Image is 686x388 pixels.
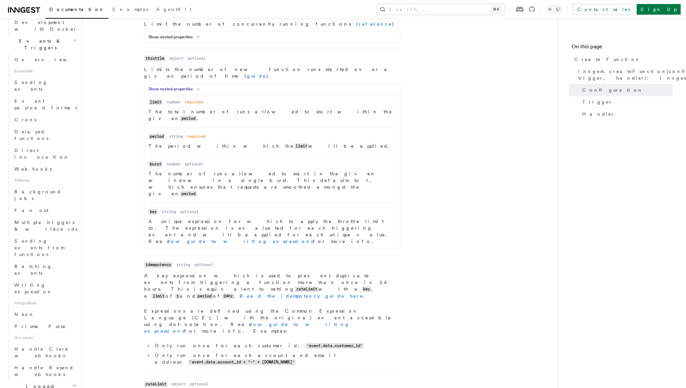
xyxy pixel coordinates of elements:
[12,298,78,308] span: Integrations
[148,34,202,40] button: Show nested properties
[12,186,78,204] a: Background jobs
[12,216,78,235] a: Multiple triggers & wildcards
[14,312,34,317] span: Neon
[14,189,61,201] span: Background jobs
[14,80,48,92] span: Sending events
[12,320,78,332] a: Prisma Pulse
[144,66,400,79] p: Limits the number of new function runs started over a given period of time ( ).
[14,148,69,160] span: Direct invocation
[14,98,77,110] span: Event payload format
[5,35,78,54] button: Events & Triggers
[194,262,213,267] dd: optional
[162,209,176,214] dd: string
[580,96,673,108] a: Trigger
[377,4,505,15] button: Search...⌘K
[12,362,78,380] a: Handle Resend webhooks
[14,117,36,122] span: Crons
[359,21,392,27] a: reference
[12,204,78,216] a: Fan out
[12,308,78,320] a: Neon
[223,293,234,299] code: 24hr
[12,54,78,66] a: Overview
[144,56,165,61] code: throttle
[572,43,673,53] h4: On this page
[5,54,78,380] div: Events & Triggers
[14,166,52,172] span: Webhooks
[45,2,108,19] a: Documentation
[572,53,673,65] a: Create Function
[144,262,172,268] code: idempotency
[156,7,192,12] span: AgentKit
[14,57,83,62] span: Overview
[12,95,78,114] a: Event payload format
[14,129,48,141] span: Delayed functions
[582,111,615,117] span: Handler
[108,2,152,18] a: Examples
[151,293,165,299] code: limit
[175,293,180,299] code: 1
[12,114,78,126] a: Crons
[169,134,183,139] dd: string
[637,4,681,15] a: Sign Up
[196,293,213,299] code: period
[305,343,364,349] code: 'event.data.customer_id'
[582,87,643,93] span: Configuration
[546,5,562,13] button: Toggle dark mode
[144,272,400,300] p: A key expression which is used to prevent duplicate events from triggering a function more than o...
[148,86,202,92] button: Show nested properties
[14,208,48,213] span: Fan out
[14,282,52,294] span: Writing expression
[14,365,74,377] span: Handle Resend webhooks
[148,99,162,105] code: limit
[574,56,641,63] span: Create Function
[14,324,66,329] span: Prisma Pulse
[171,239,313,244] a: our guide to writing expressions
[144,308,400,334] p: Expressions are defined using the Common Expression Language (CEL) with the original event access...
[12,66,78,76] span: Essentials
[148,209,158,215] code: key
[171,381,186,387] dd: object
[148,108,396,122] p: The total number of runs allowed to start within the given .
[12,260,78,279] a: Batching events
[166,99,181,105] dd: number
[580,108,673,120] a: Handler
[582,99,613,105] span: Trigger
[187,56,206,61] dd: optional
[12,144,78,163] a: Direct invocation
[12,76,78,95] a: Sending events
[153,352,400,366] li: Only run once for each account and email address:
[12,343,78,362] a: Handle Clerk webhooks
[12,16,78,35] a: Development with Docker
[295,286,318,292] code: rateLimit
[12,235,78,260] a: Sending events from functions
[573,4,634,15] a: Contact sales
[190,381,208,387] dd: optional
[240,293,363,299] a: Read the idempotency guide here
[148,170,396,197] p: The number of runs allowed to start in the given window in a single burst. This defaults to 1, wh...
[169,56,183,61] dd: object
[12,126,78,144] a: Delayed functions
[148,218,396,245] p: A unique expression for which to apply the throttle limit to. The expression is evaluated for eac...
[12,279,78,298] a: Writing expression
[185,161,203,167] dd: optional
[247,73,266,79] a: guide
[362,286,371,292] code: key
[144,381,167,387] code: rateLimit
[12,332,78,343] span: Use cases
[188,359,296,365] code: 'event.data.account_id + "-" + [DOMAIN_NAME]'
[153,342,400,349] li: Only run once for each customer id:
[5,38,73,51] span: Events & Triggers
[176,262,190,267] dd: string
[14,220,77,232] span: Multiple triggers & wildcards
[12,175,78,186] span: Patterns
[180,116,197,121] code: period
[491,6,501,13] kbd: ⌘K
[148,143,396,150] p: The period within which the will be applied.
[112,7,148,12] span: Examples
[294,143,308,149] code: limit
[12,163,78,175] a: Webhooks
[144,322,350,334] a: our guide to writing expressions
[14,264,52,276] span: Batching events
[180,209,199,214] dd: optional
[144,21,400,27] p: Limit the number of concurrently running functions ( )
